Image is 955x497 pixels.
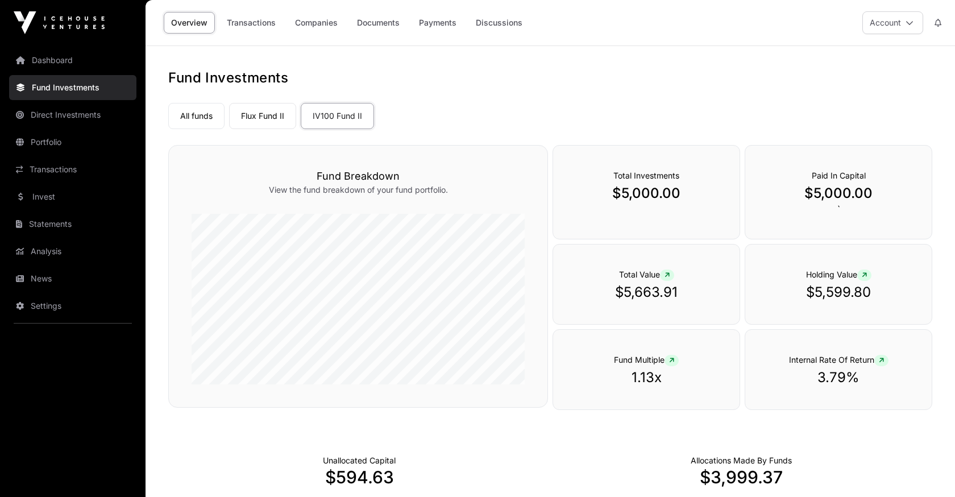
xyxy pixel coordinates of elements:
[9,293,136,318] a: Settings
[219,12,283,34] a: Transactions
[229,103,296,129] a: Flux Fund II
[9,102,136,127] a: Direct Investments
[691,455,792,466] p: Capital Deployed Into Companies
[301,103,374,129] a: IV100 Fund II
[412,12,464,34] a: Payments
[576,368,717,387] p: 1.13x
[168,69,932,87] h1: Fund Investments
[288,12,345,34] a: Companies
[9,130,136,155] a: Portfolio
[768,368,909,387] p: 3.79%
[9,157,136,182] a: Transactions
[768,283,909,301] p: $5,599.80
[192,184,525,196] p: View the fund breakdown of your fund portfolio.
[789,355,888,365] span: Internal Rate Of Return
[619,270,674,279] span: Total Value
[9,266,136,291] a: News
[806,270,871,279] span: Holding Value
[9,212,136,237] a: Statements
[9,239,136,264] a: Analysis
[768,184,909,202] p: $5,000.00
[576,283,717,301] p: $5,663.91
[9,48,136,73] a: Dashboard
[164,12,215,34] a: Overview
[614,355,679,365] span: Fund Multiple
[9,75,136,100] a: Fund Investments
[613,171,679,180] span: Total Investments
[468,12,530,34] a: Discussions
[168,467,550,487] p: $594.63
[323,455,396,466] p: Cash not yet allocated
[576,184,717,202] p: $5,000.00
[168,103,225,129] a: All funds
[350,12,407,34] a: Documents
[745,145,932,239] div: `
[192,168,525,184] h3: Fund Breakdown
[812,171,866,180] span: Paid In Capital
[550,467,932,487] p: $3,999.37
[14,11,105,34] img: Icehouse Ventures Logo
[9,184,136,209] a: Invest
[862,11,923,34] button: Account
